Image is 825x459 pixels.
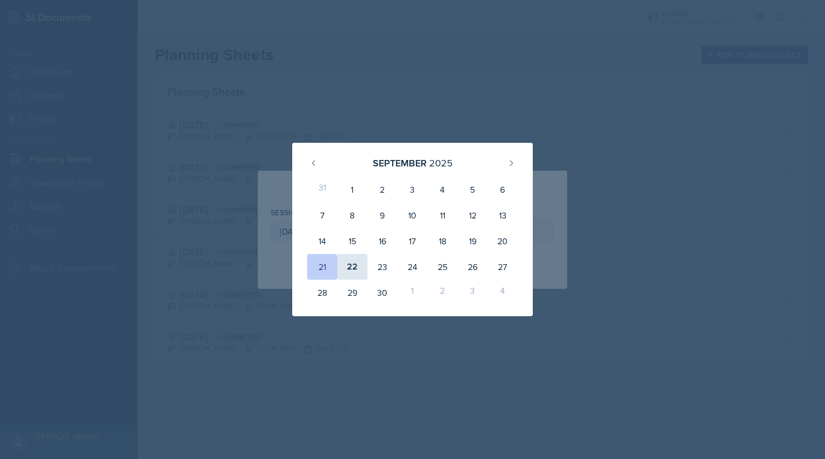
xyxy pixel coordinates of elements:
[458,280,488,305] div: 3
[337,254,367,280] div: 22
[488,254,518,280] div: 27
[397,228,428,254] div: 17
[337,177,367,202] div: 1
[367,228,397,254] div: 16
[307,228,337,254] div: 14
[428,280,458,305] div: 2
[337,228,367,254] div: 15
[458,177,488,202] div: 5
[428,254,458,280] div: 25
[367,202,397,228] div: 9
[307,280,337,305] div: 28
[458,202,488,228] div: 12
[367,177,397,202] div: 2
[488,177,518,202] div: 6
[428,202,458,228] div: 11
[397,254,428,280] div: 24
[488,228,518,254] div: 20
[367,254,397,280] div: 23
[397,280,428,305] div: 1
[429,156,453,170] div: 2025
[307,177,337,202] div: 31
[307,254,337,280] div: 21
[397,177,428,202] div: 3
[458,228,488,254] div: 19
[337,202,367,228] div: 8
[458,254,488,280] div: 26
[397,202,428,228] div: 10
[488,280,518,305] div: 4
[373,156,426,170] div: September
[428,228,458,254] div: 18
[367,280,397,305] div: 30
[488,202,518,228] div: 13
[307,202,337,228] div: 7
[337,280,367,305] div: 29
[428,177,458,202] div: 4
